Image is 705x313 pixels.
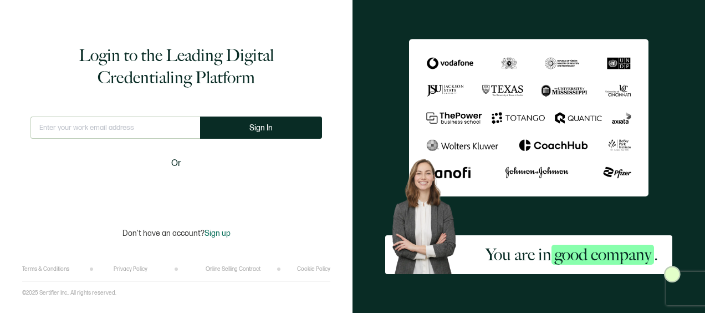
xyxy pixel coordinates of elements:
h1: Login to the Leading Digital Credentialing Platform [30,44,322,89]
a: Cookie Policy [297,266,330,272]
span: Sign In [249,124,273,132]
span: good company [551,245,654,265]
p: ©2025 Sertifier Inc.. All rights reserved. [22,290,116,296]
span: Sign up [205,229,231,238]
a: Terms & Conditions [22,266,69,272]
a: Privacy Policy [114,266,147,272]
a: Online Selling Contract [206,266,260,272]
p: Don't have an account? [122,229,231,238]
button: Sign In [200,117,322,139]
iframe: Chat Widget [650,260,705,313]
iframe: Sign in with Google Button [107,178,246,202]
input: Enter your work email address [30,117,200,139]
img: Sertifier Login - You are in <span class="strong-h">good company</span>. [409,39,648,197]
span: Or [171,156,181,170]
img: Sertifier Login - You are in <span class="strong-h">good company</span>. Hero [385,153,472,274]
h2: You are in . [486,244,658,266]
